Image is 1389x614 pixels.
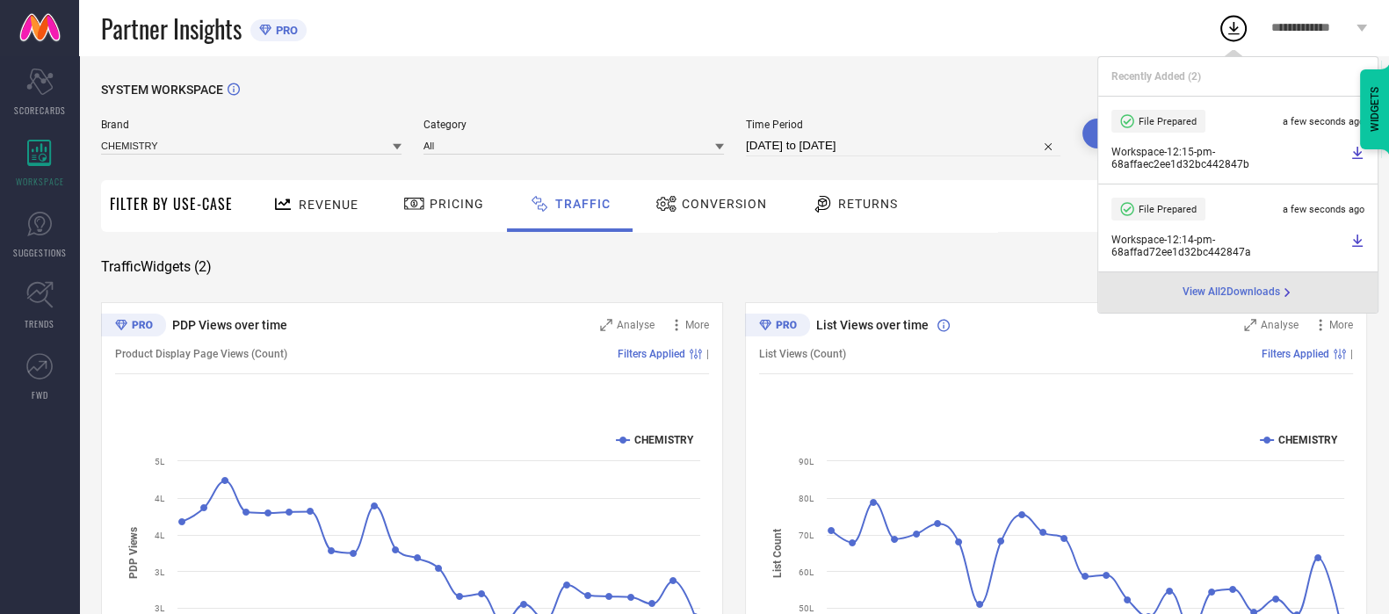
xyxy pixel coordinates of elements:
span: PDP Views over time [172,318,287,332]
a: Download [1350,146,1364,170]
span: SCORECARDS [14,104,66,117]
span: Workspace - 12:15-pm - 68affaec2ee1d32bc442847b [1111,146,1346,170]
tspan: List Count [771,528,784,577]
span: List Views (Count) [759,348,846,360]
text: CHEMISTRY [1278,434,1338,446]
span: TRENDS [25,317,54,330]
svg: Zoom [1244,319,1256,331]
text: 80L [799,494,814,503]
span: File Prepared [1139,116,1197,127]
text: 70L [799,531,814,540]
span: Partner Insights [101,11,242,47]
span: Product Display Page Views (Count) [115,348,287,360]
div: Premium [101,314,166,340]
span: Filters Applied [618,348,685,360]
text: 50L [799,603,814,613]
div: Open download page [1183,285,1294,300]
span: Category [423,119,724,131]
tspan: PDP Views [127,527,140,579]
text: 3L [155,603,165,613]
span: Revenue [299,198,358,212]
span: a few seconds ago [1283,116,1364,127]
span: a few seconds ago [1283,204,1364,215]
span: Brand [101,119,402,131]
a: View All2Downloads [1183,285,1294,300]
div: Premium [745,314,810,340]
span: Time Period [746,119,1060,131]
text: 60L [799,567,814,577]
text: 3L [155,567,165,577]
span: | [1350,348,1353,360]
span: WORKSPACE [16,175,64,188]
span: View All 2 Downloads [1183,285,1280,300]
svg: Zoom [600,319,612,331]
span: More [685,319,709,331]
span: SYSTEM WORKSPACE [101,83,223,97]
div: Open download list [1218,12,1249,44]
span: File Prepared [1139,204,1197,215]
text: 4L [155,531,165,540]
span: Filters Applied [1262,348,1329,360]
span: SUGGESTIONS [13,246,67,259]
a: Download [1350,234,1364,258]
input: Select time period [746,135,1060,156]
span: PRO [271,24,298,37]
span: | [706,348,709,360]
span: Filter By Use-Case [110,193,233,214]
text: 90L [799,457,814,466]
span: Returns [838,197,898,211]
span: Recently Added ( 2 ) [1111,70,1201,83]
button: Search [1082,119,1177,148]
text: CHEMISTRY [634,434,694,446]
span: Conversion [682,197,767,211]
span: List Views over time [816,318,929,332]
span: Analyse [617,319,655,331]
text: 4L [155,494,165,503]
span: Traffic Widgets ( 2 ) [101,258,212,276]
span: Traffic [555,197,611,211]
span: Pricing [430,197,484,211]
text: 5L [155,457,165,466]
span: More [1329,319,1353,331]
span: FWD [32,388,48,401]
span: Workspace - 12:14-pm - 68affad72ee1d32bc442847a [1111,234,1346,258]
span: Analyse [1261,319,1299,331]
